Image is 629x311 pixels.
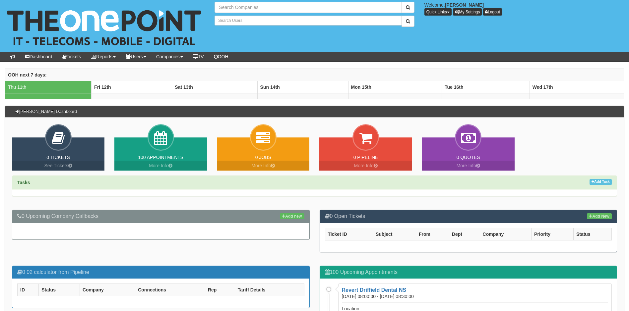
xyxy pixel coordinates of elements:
a: TV [188,52,209,62]
h3: 0 02 calculator from Pipeline [17,269,304,275]
h3: 100 Upcoming Appointments [325,269,612,275]
a: See Tickets [12,161,104,171]
td: Thu 11th [5,81,92,93]
a: 100 Appointments [138,155,183,160]
a: Logout [483,8,502,16]
a: 0 Pipeline [353,155,378,160]
a: 0 Jobs [255,155,271,160]
th: Rep [205,284,235,296]
th: Subject [373,228,416,240]
th: Status [573,228,611,240]
a: Add new [280,213,304,219]
a: More Info [319,161,412,171]
th: Tariff Details [235,284,304,296]
h3: 0 Open Tickets [325,213,612,219]
a: Dashboard [20,52,57,62]
th: Sat 13th [172,81,257,93]
th: Company [80,284,135,296]
th: Company [480,228,531,240]
a: Companies [151,52,188,62]
a: 0 Quotes [457,155,480,160]
th: Fri 12th [92,81,172,93]
a: Add New [587,213,612,219]
a: More Info [114,161,207,171]
b: [PERSON_NAME] [445,2,484,8]
strong: Tasks [17,180,30,185]
a: More Info [422,161,515,171]
button: Quick Links [424,8,452,16]
th: Mon 15th [348,81,442,93]
th: OOH next 7 days: [5,69,624,81]
th: Sun 14th [257,81,348,93]
input: Search Companies [215,2,402,13]
div: [DATE] 08:00:00 - [DATE] 08:30:00 [342,293,419,300]
div: Welcome, [419,2,629,16]
a: 0 Tickets [46,155,70,160]
th: From [416,228,449,240]
th: Connections [135,284,205,296]
th: Status [39,284,80,296]
th: Dept [449,228,480,240]
a: Tickets [57,52,86,62]
a: Reports [86,52,121,62]
th: Tue 16th [442,81,530,93]
th: Ticket ID [325,228,373,240]
a: OOH [209,52,233,62]
th: ID [18,284,39,296]
h3: 0 Upcoming Company Callbacks [17,213,304,219]
a: Users [121,52,151,62]
a: My Settings [453,8,482,16]
th: Priority [531,228,573,240]
th: Wed 17th [530,81,624,93]
a: Revert Driffield Dental NS [342,287,407,293]
h3: [PERSON_NAME] Dashboard [12,106,80,117]
a: Add Task [590,179,612,185]
a: More Info [217,161,309,171]
input: Search Users [215,16,402,26]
